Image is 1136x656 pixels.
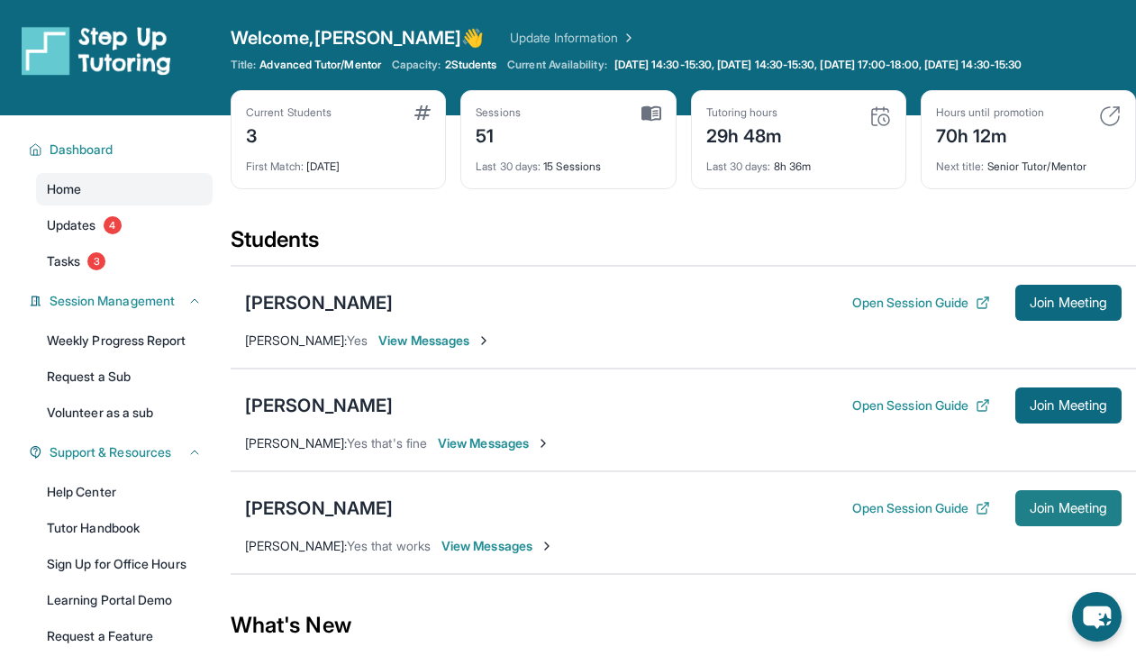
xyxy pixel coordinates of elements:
span: Dashboard [50,141,114,159]
span: View Messages [441,537,554,555]
a: Updates4 [36,209,213,241]
img: Chevron-Right [540,539,554,553]
span: Join Meeting [1030,297,1107,308]
div: Sessions [476,105,521,120]
span: First Match : [246,159,304,173]
a: Tasks3 [36,245,213,278]
button: chat-button [1072,592,1122,642]
a: Weekly Progress Report [36,324,213,357]
button: Join Meeting [1015,387,1122,424]
div: [PERSON_NAME] [245,496,393,521]
span: View Messages [438,434,550,452]
span: 2 Students [445,58,497,72]
span: 3 [87,252,105,270]
span: Last 30 days : [706,159,771,173]
span: Updates [47,216,96,234]
button: Dashboard [42,141,202,159]
span: Join Meeting [1030,400,1107,411]
a: Request a Sub [36,360,213,393]
button: Open Session Guide [852,396,990,415]
a: Request a Feature [36,620,213,652]
img: card [869,105,891,127]
img: Chevron Right [618,29,636,47]
span: Advanced Tutor/Mentor [259,58,380,72]
span: Next title : [936,159,985,173]
img: card [414,105,431,120]
a: Sign Up for Office Hours [36,548,213,580]
span: Session Management [50,292,175,310]
img: Chevron-Right [536,436,550,451]
span: Last 30 days : [476,159,541,173]
div: [PERSON_NAME] [245,290,393,315]
div: 29h 48m [706,120,783,149]
button: Support & Resources [42,443,202,461]
div: Tutoring hours [706,105,783,120]
span: Support & Resources [50,443,171,461]
span: Yes that's fine [347,435,427,451]
span: Welcome, [PERSON_NAME] 👋 [231,25,485,50]
span: Home [47,180,81,198]
span: Join Meeting [1030,503,1107,514]
div: 15 Sessions [476,149,660,174]
button: Open Session Guide [852,294,990,312]
button: Session Management [42,292,202,310]
span: [PERSON_NAME] : [245,333,347,348]
div: [PERSON_NAME] [245,393,393,418]
button: Open Session Guide [852,499,990,517]
a: Tutor Handbook [36,512,213,544]
span: Tasks [47,252,80,270]
div: 70h 12m [936,120,1044,149]
div: Senior Tutor/Mentor [936,149,1121,174]
span: Yes [347,333,368,348]
div: 51 [476,120,521,149]
div: 8h 36m [706,149,891,174]
button: Join Meeting [1015,490,1122,526]
span: Yes that works [347,538,431,553]
span: Capacity: [392,58,441,72]
span: 4 [104,216,122,234]
div: Students [231,225,1136,265]
div: Current Students [246,105,332,120]
span: View Messages [378,332,491,350]
a: Learning Portal Demo [36,584,213,616]
img: card [641,105,661,122]
img: logo [22,25,171,76]
a: [DATE] 14:30-15:30, [DATE] 14:30-15:30, [DATE] 17:00-18:00, [DATE] 14:30-15:30 [611,58,1025,72]
span: Title: [231,58,256,72]
span: [PERSON_NAME] : [245,435,347,451]
span: Current Availability: [507,58,606,72]
button: Join Meeting [1015,285,1122,321]
a: Update Information [510,29,636,47]
span: [PERSON_NAME] : [245,538,347,553]
a: Help Center [36,476,213,508]
div: Hours until promotion [936,105,1044,120]
img: card [1099,105,1121,127]
span: [DATE] 14:30-15:30, [DATE] 14:30-15:30, [DATE] 17:00-18:00, [DATE] 14:30-15:30 [614,58,1022,72]
a: Volunteer as a sub [36,396,213,429]
div: 3 [246,120,332,149]
div: [DATE] [246,149,431,174]
img: Chevron-Right [477,333,491,348]
a: Home [36,173,213,205]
